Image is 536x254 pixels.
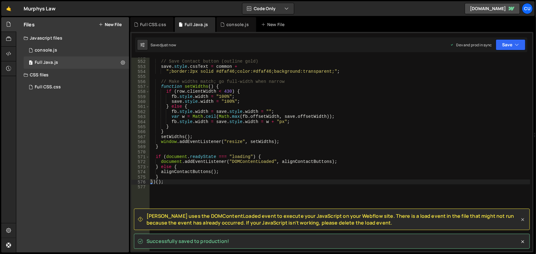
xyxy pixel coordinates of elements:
[131,64,150,69] div: 553
[147,238,229,244] span: Successfully saved to production!
[450,42,492,48] div: Dev and prod in sync
[131,84,150,89] div: 557
[185,21,208,28] div: Full Java.js
[131,170,150,175] div: 574
[131,74,150,79] div: 555
[131,125,150,129] div: 565
[151,42,176,48] div: Saved
[131,175,150,180] div: 575
[1,1,16,16] a: 🤙
[131,165,150,170] div: 573
[131,104,150,109] div: 561
[131,150,150,155] div: 570
[35,48,57,53] div: console.js
[131,129,150,134] div: 566
[131,114,150,119] div: 563
[24,44,129,56] div: 16375/44287.js
[35,84,61,90] div: Full CSS.css
[242,3,294,14] button: Code Only
[131,120,150,125] div: 564
[131,160,150,164] div: 572
[261,21,287,28] div: New File
[140,21,166,28] div: Full CSS.css
[131,79,150,84] div: 556
[131,69,150,74] div: 554
[496,39,526,50] button: Save
[24,81,131,93] div: 16375/44304.css
[24,5,56,12] div: Murphys Law
[131,89,150,94] div: 558
[131,140,150,144] div: 568
[131,155,150,160] div: 571
[35,60,58,65] div: Full Java.js
[522,3,533,14] a: Cu
[162,42,176,48] div: just now
[24,21,35,28] h2: Files
[131,110,150,114] div: 562
[16,69,129,81] div: CSS files
[131,94,150,99] div: 559
[29,61,33,66] span: 2
[131,144,150,149] div: 569
[131,180,150,185] div: 576
[131,59,150,64] div: 552
[226,21,249,28] div: console.js
[131,99,150,104] div: 560
[131,135,150,140] div: 567
[131,185,150,190] div: 577
[99,22,122,27] button: New File
[147,213,520,226] span: [PERSON_NAME] uses the DOMContentLoaded event to execute your JavaScript on your Webflow site. Th...
[16,32,129,44] div: Javascript files
[24,56,129,69] div: 16375/44305.js
[465,3,520,14] a: [DOMAIN_NAME]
